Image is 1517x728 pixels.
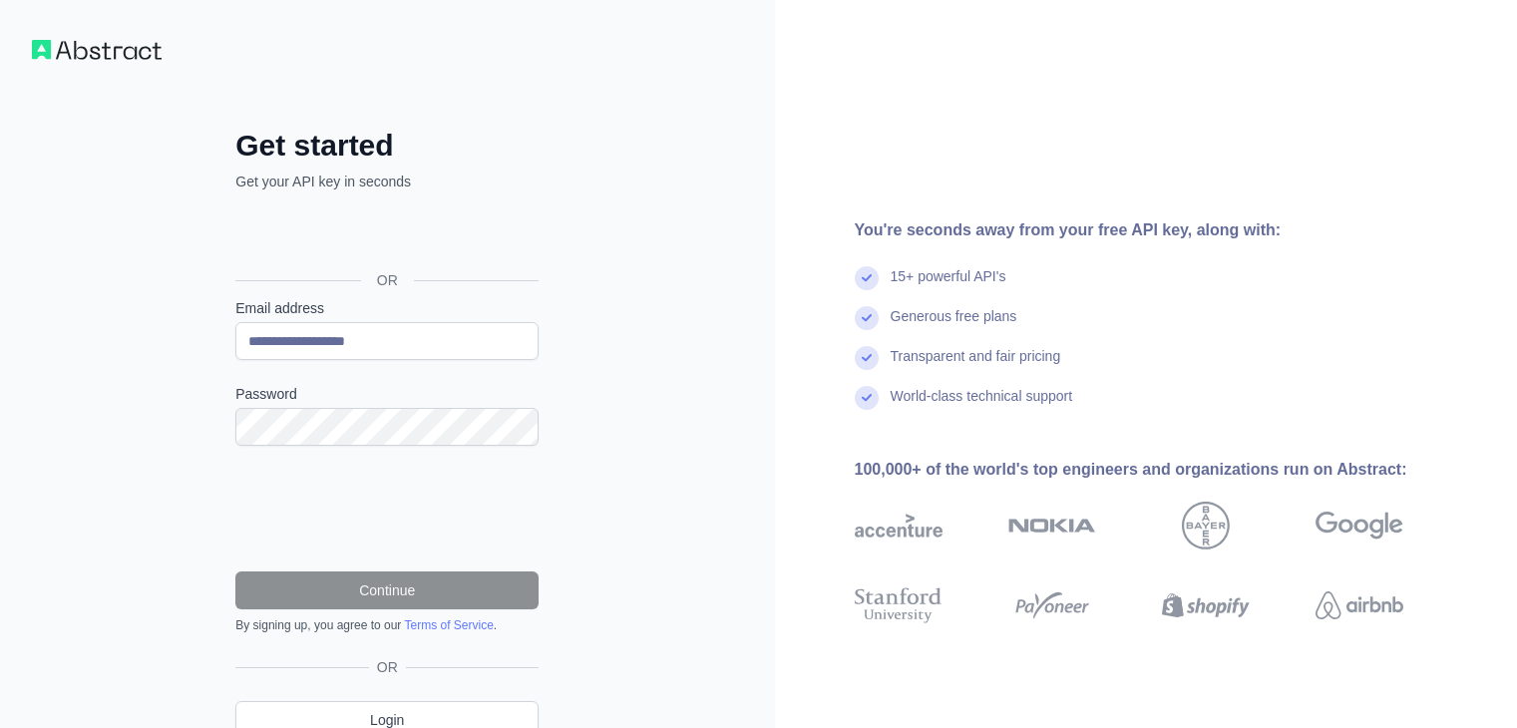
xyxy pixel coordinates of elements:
img: accenture [855,502,943,549]
img: bayer [1182,502,1230,549]
span: OR [369,657,406,677]
div: World-class technical support [891,386,1073,426]
img: google [1316,502,1403,549]
label: Password [235,384,539,404]
p: Get your API key in seconds [235,172,539,191]
h2: Get started [235,128,539,164]
a: Terms of Service [404,618,493,632]
img: check mark [855,266,879,290]
img: payoneer [1008,583,1096,627]
div: Generous free plans [891,306,1017,346]
img: check mark [855,306,879,330]
div: Transparent and fair pricing [891,346,1061,386]
img: check mark [855,386,879,410]
img: check mark [855,346,879,370]
div: 100,000+ of the world's top engineers and organizations run on Abstract: [855,458,1467,482]
img: airbnb [1316,583,1403,627]
label: Email address [235,298,539,318]
iframe: Sign in with Google Button [225,213,545,257]
img: shopify [1162,583,1250,627]
img: stanford university [855,583,943,627]
div: You're seconds away from your free API key, along with: [855,218,1467,242]
div: 15+ powerful API's [891,266,1006,306]
button: Continue [235,571,539,609]
div: By signing up, you agree to our . [235,617,539,633]
img: Workflow [32,40,162,60]
iframe: reCAPTCHA [235,470,539,547]
span: OR [361,270,414,290]
img: nokia [1008,502,1096,549]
